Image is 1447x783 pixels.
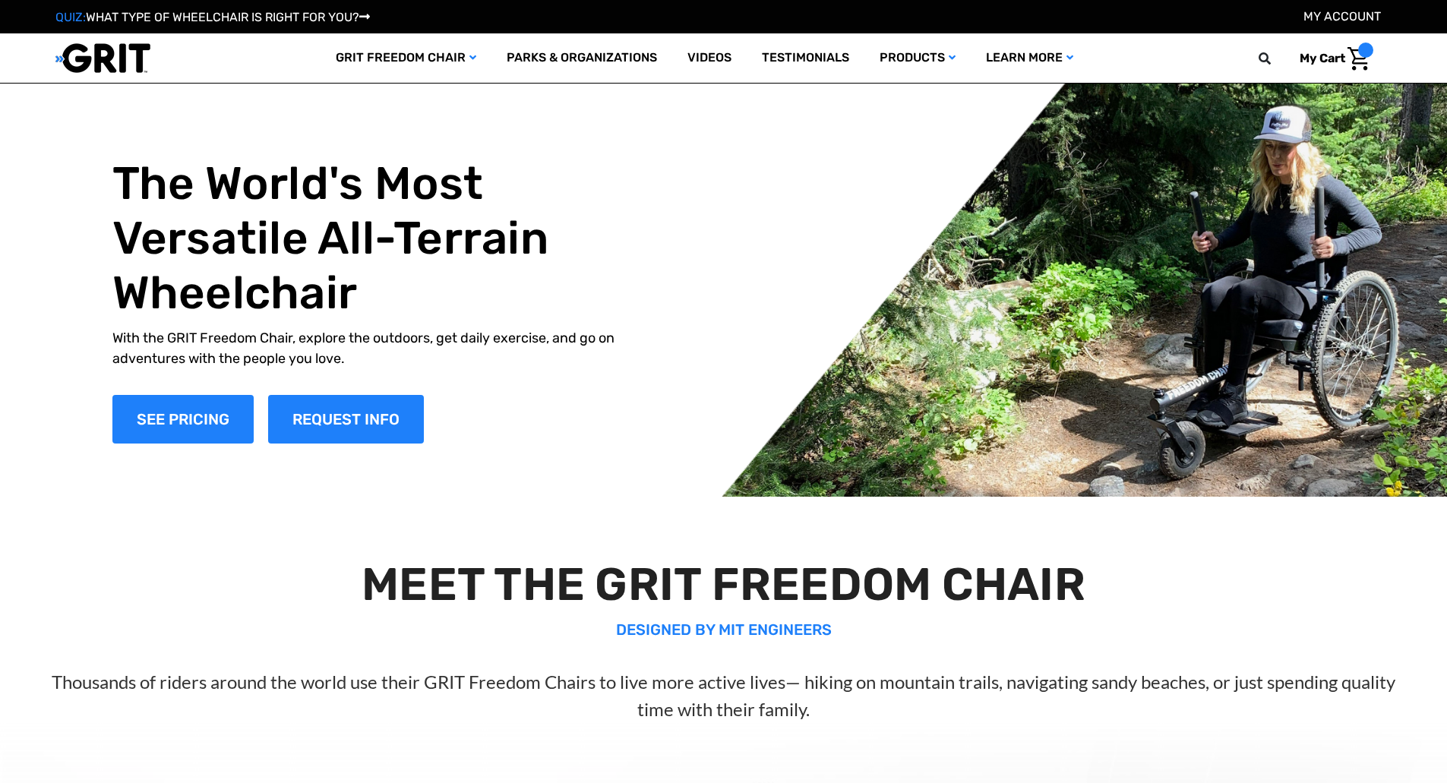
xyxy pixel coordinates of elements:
[321,33,491,83] a: GRIT Freedom Chair
[491,33,672,83] a: Parks & Organizations
[1288,43,1373,74] a: Cart with 0 items
[112,395,254,444] a: Shop Now
[672,33,747,83] a: Videos
[36,668,1411,723] p: Thousands of riders around the world use their GRIT Freedom Chairs to live more active lives— hik...
[268,395,424,444] a: Slide number 1, Request Information
[112,156,649,320] h1: The World's Most Versatile All-Terrain Wheelchair
[971,33,1088,83] a: Learn More
[55,43,150,74] img: GRIT All-Terrain Wheelchair and Mobility Equipment
[1347,47,1370,71] img: Cart
[1300,51,1345,65] span: My Cart
[36,557,1411,612] h2: MEET THE GRIT FREEDOM CHAIR
[1265,43,1288,74] input: Search
[747,33,864,83] a: Testimonials
[55,10,370,24] a: QUIZ:WHAT TYPE OF WHEELCHAIR IS RIGHT FOR YOU?
[112,328,649,369] p: With the GRIT Freedom Chair, explore the outdoors, get daily exercise, and go on adventures with ...
[55,10,86,24] span: QUIZ:
[1303,9,1381,24] a: Account
[36,618,1411,641] p: DESIGNED BY MIT ENGINEERS
[864,33,971,83] a: Products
